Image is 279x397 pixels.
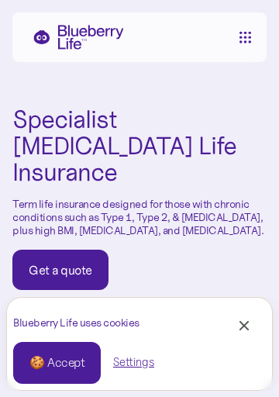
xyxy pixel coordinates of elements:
[12,250,108,290] a: Get a quote
[113,354,154,371] a: Settings
[13,316,266,330] div: Blueberry Life uses cookies
[12,107,267,185] h1: Specialist [MEDICAL_DATA] Life Insurance
[25,25,124,50] a: home
[29,262,92,278] div: Get a quote
[236,31,254,43] nav: menu
[244,325,245,326] div: Close Cookie Popup
[12,198,267,236] p: Term life insurance designed for those with chronic conditions such as Type 1, Type 2, & [MEDICAL...
[229,310,260,341] a: Close Cookie Popup
[13,342,101,384] a: 🍪 Accept
[29,354,84,371] div: 🍪 Accept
